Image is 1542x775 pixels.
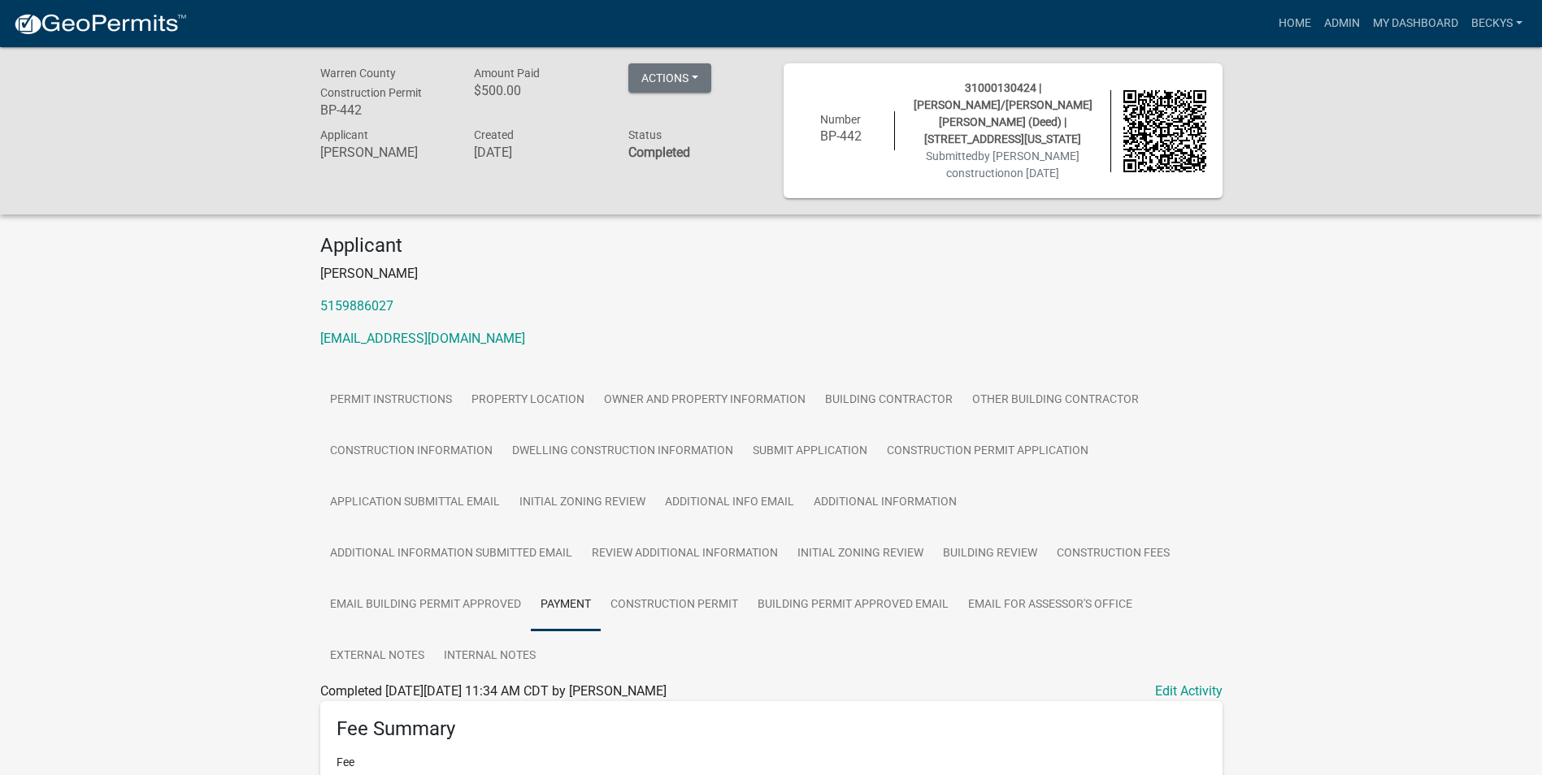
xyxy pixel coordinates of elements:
a: beckys [1465,8,1529,39]
a: Construction Permit [601,579,748,631]
a: Internal Notes [434,630,545,682]
a: Additional Info Email [655,477,804,529]
a: [EMAIL_ADDRESS][DOMAIN_NAME] [320,331,525,346]
a: Payment [531,579,601,631]
a: Initial Zoning Review [510,477,655,529]
strong: Completed [628,145,690,160]
a: Admin [1318,8,1366,39]
a: Permit Instructions [320,375,462,426]
button: Actions [628,63,711,93]
span: 31000130424 | [PERSON_NAME]/[PERSON_NAME] [PERSON_NAME] (Deed) | [STREET_ADDRESS][US_STATE] [914,81,1092,145]
h6: [DATE] [474,145,604,160]
span: Status [628,128,662,141]
a: Home [1272,8,1318,39]
h6: Fee Summary [337,717,1206,741]
a: Submit Application [743,426,877,478]
a: Building Review [933,528,1047,580]
a: Property Location [462,375,594,426]
h6: BP-442 [800,128,883,144]
a: Building Permit Approved Email [748,579,958,631]
a: Initial Zoning Review [788,528,933,580]
a: Review Additional Information [582,528,788,580]
span: Number [820,113,861,126]
span: Warren County Construction Permit [320,67,422,99]
a: External Notes [320,630,434,682]
a: Owner and Property Information [594,375,815,426]
a: Additional Information Submitted Email [320,528,582,580]
a: My Dashboard [1366,8,1465,39]
a: Other Building Contractor [962,375,1149,426]
a: Application Submittal Email [320,477,510,529]
p: [PERSON_NAME] [320,264,1223,284]
a: Dwelling Construction Information [502,426,743,478]
span: Created [474,128,514,141]
a: Building Contractor [815,375,962,426]
h6: [PERSON_NAME] [320,145,450,160]
a: Additional Information [804,477,966,529]
h6: $500.00 [474,83,604,98]
span: Applicant [320,128,368,141]
span: Amount Paid [474,67,540,80]
span: Submitted on [DATE] [926,149,1079,180]
a: Email Building Permit Approved [320,579,531,631]
span: Completed [DATE][DATE] 11:34 AM CDT by [PERSON_NAME] [320,683,667,699]
li: Fee [337,754,1206,771]
h6: BP-442 [320,102,450,118]
a: Construction Permit Application [877,426,1098,478]
h4: Applicant [320,234,1223,258]
a: Edit Activity [1155,682,1223,701]
a: Construction Information [320,426,502,478]
img: QR code [1123,90,1206,173]
a: Email for Assessor's Office [958,579,1142,631]
a: Construction Fees [1047,528,1179,580]
span: by [PERSON_NAME] construction [946,149,1079,180]
a: 5159886027 [320,298,393,314]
